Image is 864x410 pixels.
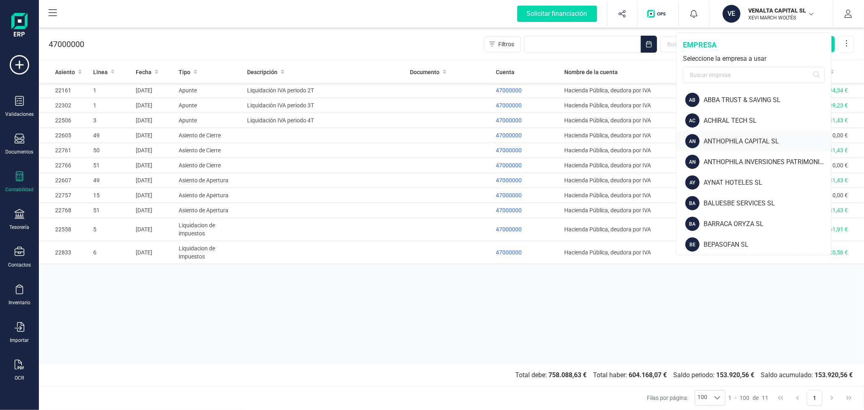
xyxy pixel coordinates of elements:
td: Asiento de Apertura [175,188,244,203]
span: Nombre de la cuenta [564,68,618,76]
td: 51 [90,158,133,173]
div: AN [685,134,700,148]
span: Linea [93,68,108,76]
td: 22757 [39,188,90,203]
p: VENALTA CAPITAL SL [749,6,813,15]
span: Filtros [498,40,514,48]
td: 22833 [39,241,90,264]
td: Asiento de Cierre [175,128,244,143]
button: Next Page [824,390,840,406]
div: BARRACA ORYZA SL [704,219,831,229]
td: 22558 [39,218,90,241]
div: Contactos [8,262,31,268]
div: AB [685,93,700,107]
td: 22605 [39,128,90,143]
img: Logo Finanedi [11,13,28,39]
td: [DATE] [132,128,175,143]
td: Apunte [175,83,244,98]
div: BEPASOFAN SL [704,240,831,250]
td: 49 [90,128,133,143]
button: Filtros [484,36,521,52]
div: Tesorería [10,224,30,231]
button: Page 1 [807,390,822,406]
td: Apunte [175,113,244,128]
div: AC [685,113,700,128]
div: VE [723,5,740,23]
td: [DATE] [132,158,175,173]
td: Hacienda Pública, deudora por IVA [561,241,707,264]
td: [DATE] [132,113,175,128]
td: 22766 [39,158,90,173]
b: 153.920,56 € [815,371,853,379]
td: Liquidación IVA periodo 4T [244,113,407,128]
span: 0,00 € [832,162,848,169]
span: 47000000 [496,117,522,124]
div: BE [685,237,700,252]
div: Seleccione la empresa a usar [683,54,825,64]
td: [DATE] [132,203,175,218]
td: Liquidación IVA periodo 2T [244,83,407,98]
td: 22761 [39,143,90,158]
td: 1 [90,98,133,113]
button: Solicitar financiación [508,1,607,27]
td: 51 [90,203,133,218]
button: Last Page [841,390,857,406]
td: [DATE] [132,188,175,203]
span: Descripción [247,68,277,76]
td: Liquidacion de impuestos [175,241,244,264]
span: 47000000 [496,192,522,199]
td: Hacienda Pública, deudora por IVA [561,143,707,158]
input: Buscar [660,36,777,52]
div: AN [685,155,700,169]
img: Logo de OPS [647,10,669,18]
div: BA [685,196,700,210]
td: [DATE] [132,143,175,158]
span: 11 [762,394,769,402]
td: Hacienda Pública, deudora por IVA [561,128,707,143]
td: 22607 [39,173,90,188]
td: 5 [90,218,133,241]
span: Cuenta [496,68,514,76]
div: Contabilidad [5,186,34,193]
td: 49 [90,173,133,188]
div: Filas por página: [647,390,725,406]
td: Asiento de Apertura [175,203,244,218]
b: 758.088,63 € [548,371,587,379]
td: 22506 [39,113,90,128]
b: 604.168,07 € [629,371,667,379]
div: ANTHOPHILA INVERSIONES PATRIMONIALES SL [704,157,831,167]
span: 47000000 [496,226,522,233]
input: Buscar empresa [683,67,825,83]
span: 47000000 [496,207,522,214]
td: Liquidación IVA periodo 3T [244,98,407,113]
div: BA [685,217,700,231]
button: Choose Date [641,36,657,53]
button: First Page [773,390,788,406]
div: Validaciones [5,111,34,117]
div: Solicitar financiación [517,6,597,22]
span: 47000000 [496,162,522,169]
td: Hacienda Pública, deudora por IVA [561,158,707,173]
div: ANTHOPHILA CAPITAL SL [704,137,831,146]
div: Documentos [6,149,34,155]
span: 47000000 [496,249,522,256]
div: ACHIRAL TECH SL [704,116,831,126]
td: [DATE] [132,83,175,98]
td: [DATE] [132,98,175,113]
div: AYNAT HOTELES SL [704,178,831,188]
span: Documento [410,68,439,76]
b: 153.920,56 € [716,371,754,379]
td: [DATE] [132,241,175,264]
td: Asiento de Cierre [175,143,244,158]
div: Inventario [9,299,30,306]
td: 22302 [39,98,90,113]
span: 0,00 € [832,192,848,199]
span: 47000000 [496,147,522,154]
span: 47000000 [496,102,522,109]
span: 47000000 [496,87,522,94]
button: Previous Page [790,390,805,406]
td: Hacienda Pública, deudora por IVA [561,113,707,128]
div: - [729,394,769,402]
button: VEVENALTA CAPITAL SLXEVI MARCH WOLTÉS [719,1,823,27]
td: 22161 [39,83,90,98]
